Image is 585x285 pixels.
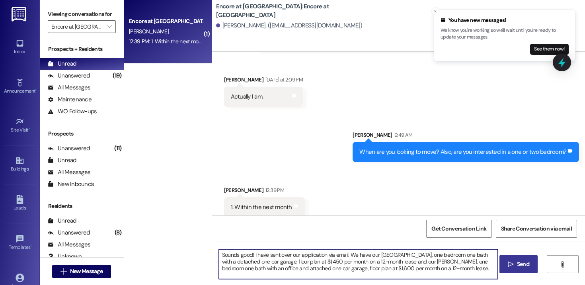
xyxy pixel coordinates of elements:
div: 12:39 PM: 1. Within the next month [129,38,206,45]
div: Prospects + Residents [40,45,124,53]
div: Unread [48,156,76,165]
div: Unanswered [48,144,90,153]
div: Unanswered [48,72,90,80]
div: WO Follow-ups [48,107,97,116]
div: All Messages [48,168,90,176]
div: Residents [40,202,124,210]
label: Viewing conversations for [48,8,116,20]
button: Send [499,255,538,273]
i:  [60,268,66,275]
div: [PERSON_NAME]. ([EMAIL_ADDRESS][DOMAIN_NAME]) [216,21,363,30]
img: ResiDesk Logo [12,7,28,21]
span: • [31,243,32,249]
span: Send [517,260,529,268]
div: All Messages [48,240,90,249]
textarea: Sounds good! I have sent over our application via email. We have our [GEOGRAPHIC_DATA], one bedro... [219,249,498,279]
button: New Message [52,265,111,278]
span: Share Conversation via email [501,225,572,233]
div: Unread [48,217,76,225]
div: Encore at [GEOGRAPHIC_DATA] [129,17,203,25]
i:  [560,261,565,268]
a: Site Visit • [4,115,36,136]
div: (11) [112,142,124,155]
b: Encore at [GEOGRAPHIC_DATA]: Encore at [GEOGRAPHIC_DATA] [216,2,375,19]
i:  [107,23,111,30]
button: Share Conversation via email [496,220,577,238]
div: When are you looking to move? Also, are you interested in a one or two bedroom? [359,148,566,156]
div: [PERSON_NAME] [353,131,579,142]
div: [PERSON_NAME] [224,186,305,197]
span: • [35,87,37,93]
div: Maintenance [48,95,92,104]
a: Leads [4,193,36,214]
span: [PERSON_NAME] [129,28,169,35]
div: 12:39 PM [263,186,284,194]
div: New Inbounds [48,180,94,188]
div: [PERSON_NAME] [224,76,303,87]
button: See them now! [530,44,569,55]
input: All communities [51,20,103,33]
div: 1. Within the next month [231,203,292,211]
div: (19) [111,70,124,82]
div: [DATE] at 2:09 PM [263,76,303,84]
a: Buildings [4,154,36,175]
i:  [508,261,514,268]
div: Prospects [40,130,124,138]
div: Unanswered [48,229,90,237]
div: (8) [113,227,124,239]
div: All Messages [48,83,90,92]
span: Get Conversation Link [431,225,486,233]
div: Unread [48,60,76,68]
a: Templates • [4,232,36,254]
div: You have new messages! [441,16,569,24]
a: Inbox [4,37,36,58]
div: Unknown [48,252,82,261]
span: New Message [70,267,103,275]
p: We know you're working, so we'll wait until you're ready to update your messages. [441,27,569,41]
span: • [29,126,30,132]
button: Get Conversation Link [426,220,491,238]
div: Actually I am. [231,93,263,101]
button: Close toast [431,7,439,15]
div: 9:49 AM [392,131,412,139]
